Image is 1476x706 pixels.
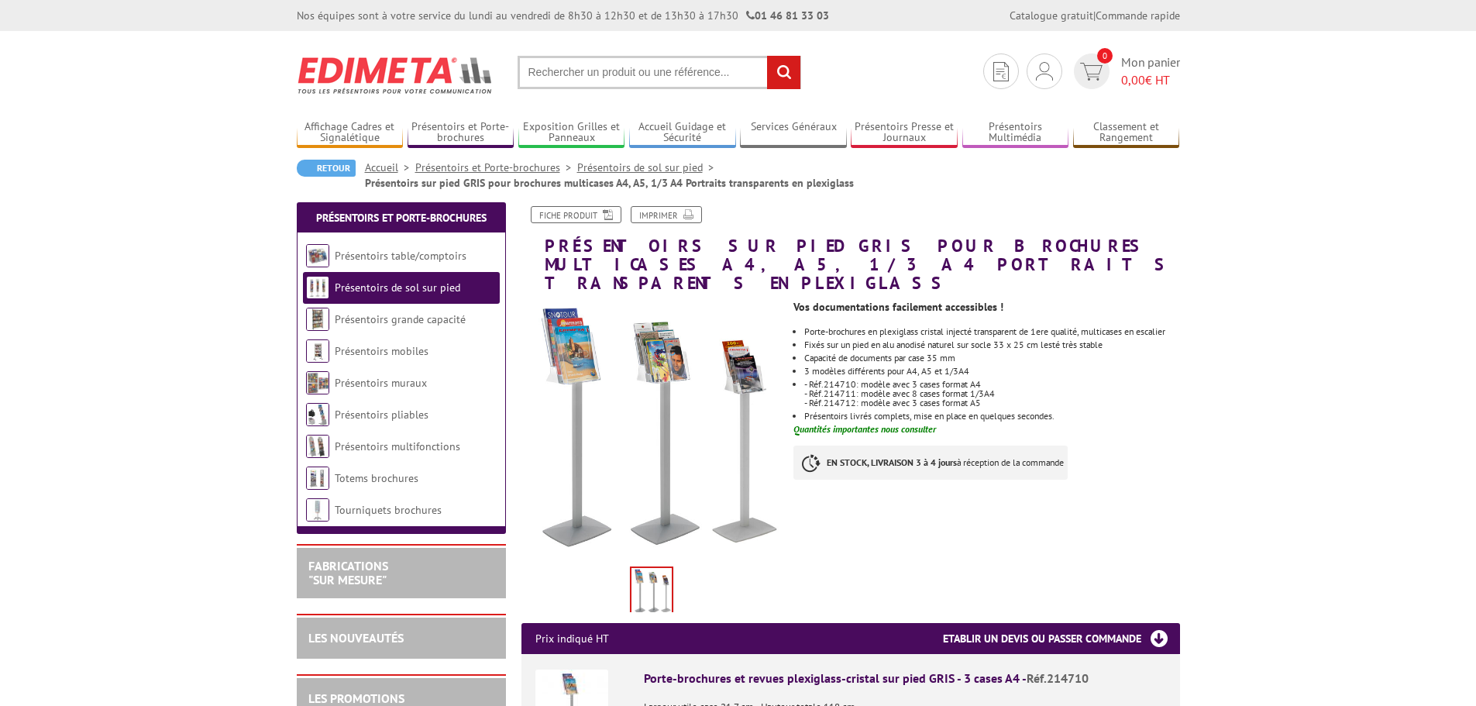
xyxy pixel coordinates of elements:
[1121,71,1180,89] span: € HT
[308,558,388,587] a: FABRICATIONS"Sur Mesure"
[335,439,460,453] a: Présentoirs multifonctions
[297,8,829,23] div: Nos équipes sont à votre service du lundi au vendredi de 8h30 à 12h30 et de 13h30 à 17h30
[1010,8,1180,23] div: |
[804,412,1179,421] li: Présentoirs livrés complets, mise en place en quelques secondes.
[1121,72,1145,88] span: 0,00
[306,467,329,490] img: Totems brochures
[408,120,514,146] a: Présentoirs et Porte-brochures
[535,623,609,654] p: Prix indiqué HT
[804,380,1179,389] p: - Réf.214710: modèle avec 3 cases format A4
[1080,63,1103,81] img: devis rapide
[993,62,1009,81] img: devis rapide
[306,371,329,394] img: Présentoirs muraux
[306,244,329,267] img: Présentoirs table/comptoirs
[306,339,329,363] img: Présentoirs mobiles
[518,120,625,146] a: Exposition Grilles et Panneaux
[1096,9,1180,22] a: Commande rapide
[629,120,736,146] a: Accueil Guidage et Sécurité
[1121,53,1180,89] span: Mon panier
[335,281,460,294] a: Présentoirs de sol sur pied
[827,456,957,468] strong: EN STOCK, LIVRAISON 3 à 4 jours
[804,398,1179,408] p: - Réf.214712: modèle avec 3 cases format A5
[316,211,487,225] a: Présentoirs et Porte-brochures
[1073,120,1180,146] a: Classement et Rangement
[308,691,404,706] a: LES PROMOTIONS
[335,376,427,390] a: Présentoirs muraux
[1097,48,1113,64] span: 0
[335,249,466,263] a: Présentoirs table/comptoirs
[804,353,1179,363] li: Capacité de documents par case 35 mm
[521,301,783,562] img: presentoirs_de_sol_214710_1.jpg
[335,344,428,358] a: Présentoirs mobiles
[804,340,1179,350] li: Fixés sur un pied en alu anodisé naturel sur socle 33 x 25 cm lesté très stable
[1070,53,1180,89] a: devis rapide 0 Mon panier 0,00€ HT
[297,46,494,104] img: Edimeta
[510,206,1192,293] h1: Présentoirs sur pied GRIS pour brochures multicases A4, A5, 1/3 A4 Portraits transparents en plex...
[297,120,404,146] a: Affichage Cadres et Signalétique
[531,206,621,223] a: Fiche produit
[306,276,329,299] img: Présentoirs de sol sur pied
[767,56,800,89] input: rechercher
[518,56,801,89] input: Rechercher un produit ou une référence...
[415,160,577,174] a: Présentoirs et Porte-brochures
[793,300,1003,314] strong: Vos documentations facilement accessibles !
[631,206,702,223] a: Imprimer
[577,160,720,174] a: Présentoirs de sol sur pied
[793,423,936,435] font: Quantités importantes nous consulter
[1036,62,1053,81] img: devis rapide
[335,471,418,485] a: Totems brochures
[306,403,329,426] img: Présentoirs pliables
[365,160,415,174] a: Accueil
[631,568,672,616] img: presentoirs_de_sol_214710_1.jpg
[1027,670,1089,686] span: Réf.214710
[335,312,466,326] a: Présentoirs grande capacité
[740,120,847,146] a: Services Généraux
[306,308,329,331] img: Présentoirs grande capacité
[308,630,404,646] a: LES NOUVEAUTÉS
[804,367,1179,376] li: 3 modèles différents pour A4, A5 et 1/3A4
[804,327,1179,336] li: Porte-brochures en plexiglass cristal injecté transparent de 1ere qualité, multicases en escalier
[1010,9,1093,22] a: Catalogue gratuit
[962,120,1069,146] a: Présentoirs Multimédia
[306,435,329,458] img: Présentoirs multifonctions
[644,670,1166,687] div: Porte-brochures et revues plexiglass-cristal sur pied GRIS - 3 cases A4 -
[306,498,329,522] img: Tourniquets brochures
[365,175,854,191] li: Présentoirs sur pied GRIS pour brochures multicases A4, A5, 1/3 A4 Portraits transparents en plex...
[335,408,428,422] a: Présentoirs pliables
[297,160,356,177] a: Retour
[851,120,958,146] a: Présentoirs Presse et Journaux
[746,9,829,22] strong: 01 46 81 33 03
[804,389,1179,398] p: - Réf.214711: modèle avec 8 cases format 1/3A4
[793,446,1068,480] p: à réception de la commande
[943,623,1180,654] h3: Etablir un devis ou passer commande
[335,503,442,517] a: Tourniquets brochures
